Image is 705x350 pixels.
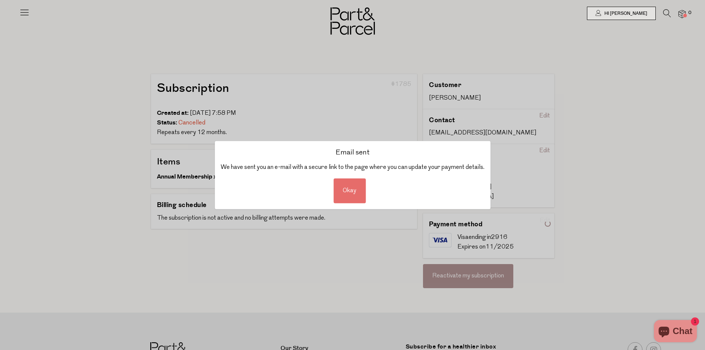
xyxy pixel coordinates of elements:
a: 0 [678,10,686,18]
div: We have sent you an e-mail with a secure link to the page where you can update your payment details. [221,162,484,172]
span: 0 [686,10,693,16]
div: Email sent [221,147,484,159]
img: Part&Parcel [330,7,375,35]
a: Hi [PERSON_NAME] [587,7,656,20]
span: Hi [PERSON_NAME] [602,10,647,17]
div: Okay [333,179,366,203]
inbox-online-store-chat: Shopify online store chat [652,320,699,344]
